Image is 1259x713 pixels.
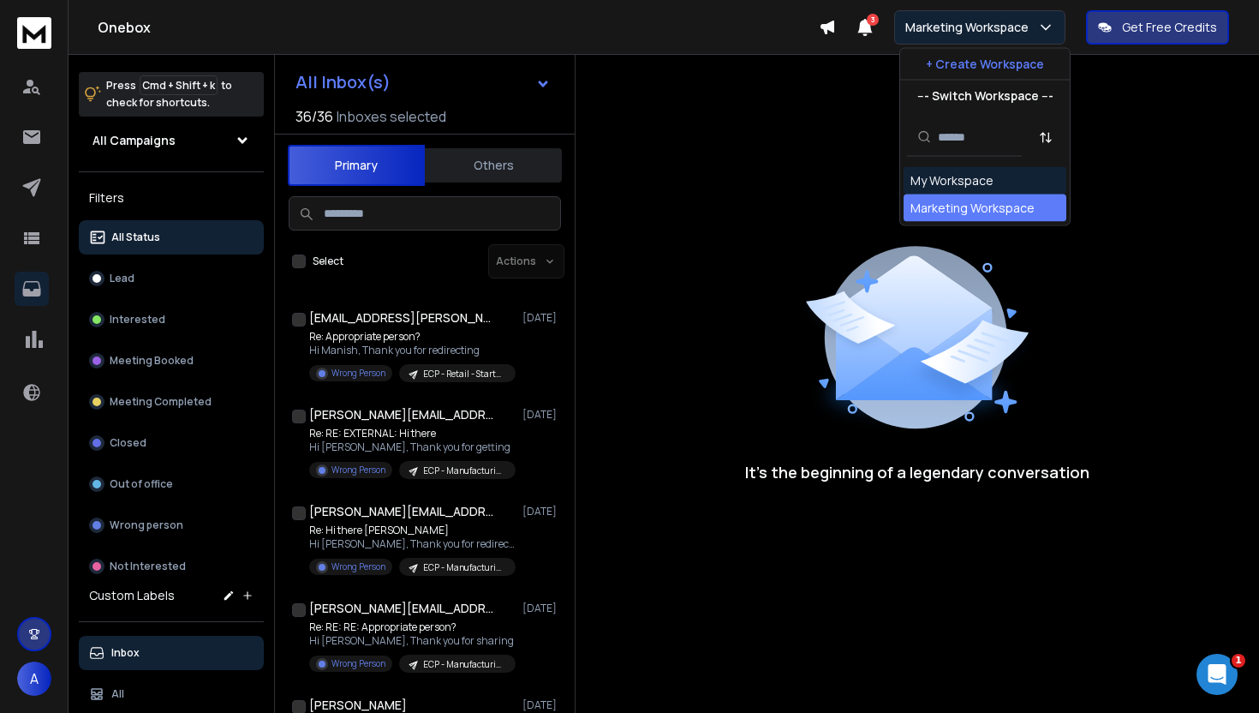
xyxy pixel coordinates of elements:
[17,662,51,696] button: A
[331,367,385,380] p: Wrong Person
[110,436,146,450] p: Closed
[79,123,264,158] button: All Campaigns
[110,518,183,532] p: Wrong person
[331,657,385,670] p: Wrong Person
[110,560,186,573] p: Not Interested
[867,14,879,26] span: 3
[79,261,264,296] button: Lead
[1029,120,1063,154] button: Sort by Sort A-Z
[79,426,264,460] button: Closed
[745,460,1089,484] p: It’s the beginning of a legendary conversation
[331,464,385,476] p: Wrong Person
[79,186,264,210] h3: Filters
[522,311,561,325] p: [DATE]
[522,505,561,518] p: [DATE]
[917,87,1053,105] p: --- Switch Workspace ---
[309,427,515,440] p: Re: RE: EXTERNAL: Hi there
[423,368,505,380] p: ECP - Retail - Startup | [PERSON_NAME]
[926,56,1044,73] p: + Create Workspace
[98,17,819,38] h1: Onebox
[1122,19,1217,36] p: Get Free Credits
[309,503,498,520] h1: [PERSON_NAME][EMAIL_ADDRESS][PERSON_NAME][DOMAIN_NAME]
[79,344,264,378] button: Meeting Booked
[282,65,564,99] button: All Inbox(s)
[309,330,515,344] p: Re: Appropriate person?
[1232,654,1245,668] span: 1
[1196,654,1238,695] iframe: Intercom live chat
[905,19,1035,36] p: Marketing Workspace
[295,74,391,91] h1: All Inbox(s)
[425,147,562,184] button: Others
[79,385,264,419] button: Meeting Completed
[288,145,425,186] button: Primary
[423,561,505,574] p: ECP - Manufacturing - Enterprise | [PERSON_NAME]
[910,172,993,189] div: My Workspace
[79,303,264,337] button: Interested
[423,658,505,671] p: ECP - Manufacturing - Enterprise | [PERSON_NAME]
[110,313,165,327] p: Interested
[331,560,385,573] p: Wrong Person
[79,508,264,542] button: Wrong person
[111,646,140,660] p: Inbox
[110,395,212,409] p: Meeting Completed
[110,354,194,368] p: Meeting Booked
[17,17,51,49] img: logo
[140,75,218,95] span: Cmd + Shift + k
[522,408,561,422] p: [DATE]
[309,344,515,357] p: Hi Manish, Thank you for redirecting
[106,77,232,111] p: Press to check for shortcuts.
[110,272,134,285] p: Lead
[900,49,1070,80] button: + Create Workspace
[1086,10,1229,45] button: Get Free Credits
[111,687,124,701] p: All
[92,132,176,149] h1: All Campaigns
[522,602,561,615] p: [DATE]
[111,231,160,244] p: All Status
[309,406,498,423] h1: [PERSON_NAME][EMAIL_ADDRESS][PERSON_NAME][DOMAIN_NAME]
[79,220,264,255] button: All Status
[522,698,561,712] p: [DATE]
[313,255,343,268] label: Select
[309,620,515,634] p: Re: RE: RE: Appropriate person?
[295,106,333,127] span: 36 / 36
[79,549,264,584] button: Not Interested
[309,634,515,648] p: Hi [PERSON_NAME], Thank you for sharing
[79,467,264,501] button: Out of office
[423,464,505,477] p: ECP - Manufacturing - Enterprise | [PERSON_NAME]
[309,309,498,327] h1: [EMAIL_ADDRESS][PERSON_NAME][DOMAIN_NAME]
[110,477,173,491] p: Out of office
[79,677,264,711] button: All
[910,200,1035,217] div: Marketing Workspace
[89,587,175,604] h3: Custom Labels
[337,106,446,127] h3: Inboxes selected
[79,636,264,670] button: Inbox
[309,600,498,617] h1: [PERSON_NAME][EMAIL_ADDRESS][PERSON_NAME][DOMAIN_NAME]
[309,440,515,454] p: Hi [PERSON_NAME], Thank you for getting
[309,537,515,551] p: Hi [PERSON_NAME], Thank you for redirecting
[309,524,515,537] p: Re: Hi there [PERSON_NAME]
